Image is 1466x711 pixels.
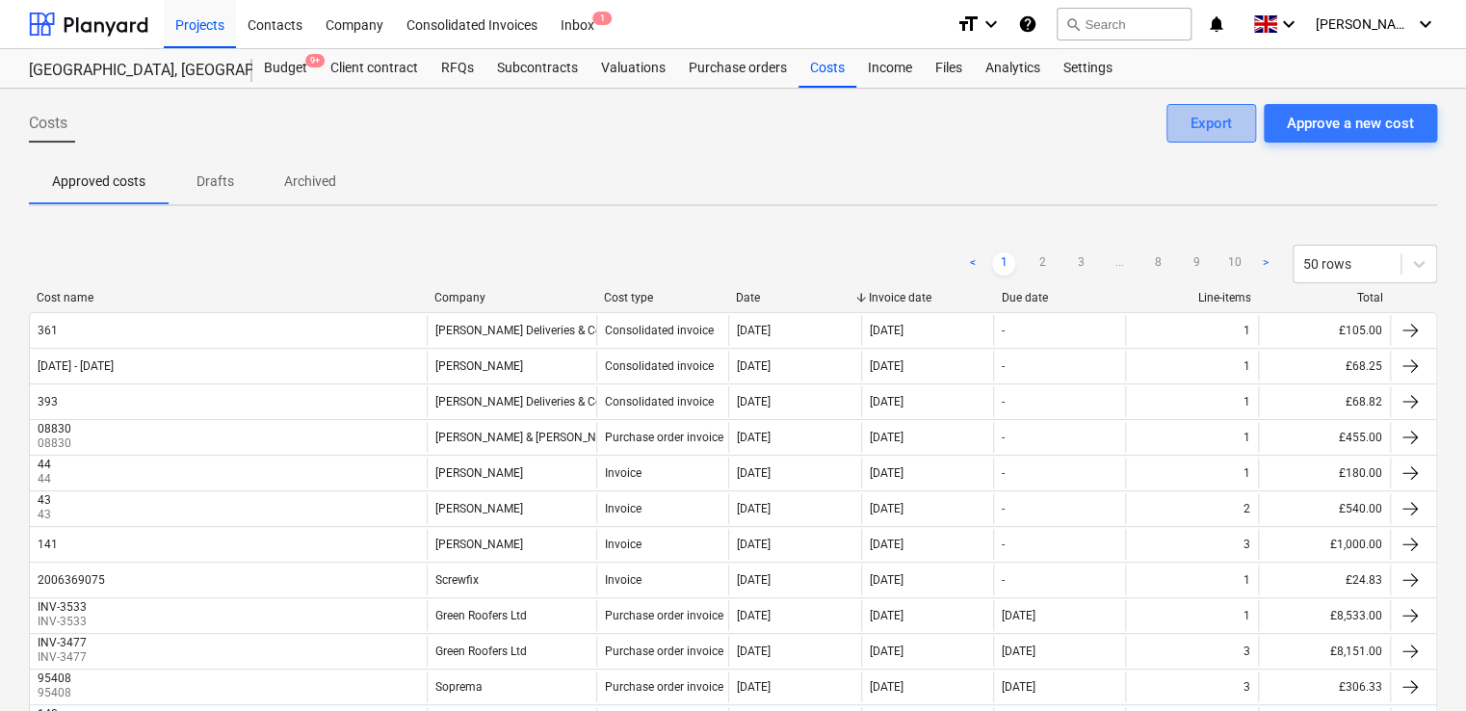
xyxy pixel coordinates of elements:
[1243,645,1250,658] div: 3
[1258,493,1390,524] div: £540.00
[435,395,645,408] div: [PERSON_NAME] Deliveries & Collections
[1277,13,1300,36] i: keyboard_arrow_down
[435,609,527,622] div: Green Roofers Ltd
[1243,573,1250,587] div: 1
[992,252,1015,276] a: Page 1 is your current page
[38,573,105,587] div: 2006369075
[961,252,984,276] a: Previous page
[1052,49,1124,88] a: Settings
[869,291,986,304] div: Invoice date
[1207,13,1226,36] i: notifications
[737,609,771,622] div: [DATE]
[1243,538,1250,551] div: 3
[1057,8,1191,40] button: Search
[38,600,87,614] div: INV-3533
[605,680,723,694] div: Purchase order invoice
[1258,565,1390,595] div: £24.83
[435,502,523,515] div: [PERSON_NAME]
[1243,502,1250,515] div: 2
[435,573,479,587] div: Screwfix
[798,49,856,88] a: Costs
[38,324,58,337] div: 361
[29,61,229,81] div: [GEOGRAPHIC_DATA], [GEOGRAPHIC_DATA]
[1018,13,1037,36] i: Knowledge base
[38,636,87,649] div: INV-3477
[38,507,55,523] p: 43
[1243,680,1250,694] div: 3
[980,13,1003,36] i: keyboard_arrow_down
[870,680,903,694] div: [DATE]
[192,171,238,192] p: Drafts
[1243,609,1250,622] div: 1
[974,49,1052,88] a: Analytics
[605,645,723,658] div: Purchase order invoice
[1108,252,1131,276] a: ...
[737,395,771,408] div: [DATE]
[430,49,485,88] div: RFQs
[736,291,853,304] div: Date
[38,614,91,630] p: INV-3533
[870,324,903,337] div: [DATE]
[604,291,721,304] div: Cost type
[435,359,523,373] div: [PERSON_NAME]
[605,573,641,587] div: Invoice
[1243,359,1250,373] div: 1
[435,431,692,444] div: [PERSON_NAME] & [PERSON_NAME] Consultancy
[37,291,419,304] div: Cost name
[1370,619,1466,711] iframe: Chat Widget
[737,573,771,587] div: [DATE]
[605,395,714,408] div: Consolidated invoice
[434,291,589,304] div: Company
[924,49,974,88] a: Files
[870,466,903,480] div: [DATE]
[252,49,319,88] div: Budget
[435,324,645,337] div: [PERSON_NAME] Deliveries & Collections
[435,538,523,551] div: [PERSON_NAME]
[252,49,319,88] a: Budget9+
[605,324,714,337] div: Consolidated invoice
[737,431,771,444] div: [DATE]
[1002,431,1005,444] div: -
[737,680,771,694] div: [DATE]
[1002,645,1035,658] div: [DATE]
[435,680,483,694] div: Soprema
[1258,351,1390,382] div: £68.25
[1266,291,1383,304] div: Total
[1002,466,1005,480] div: -
[38,422,71,435] div: 08830
[1243,324,1250,337] div: 1
[1287,111,1414,136] div: Approve a new cost
[1002,395,1005,408] div: -
[1258,636,1390,667] div: £8,151.00
[677,49,798,88] a: Purchase orders
[1002,573,1005,587] div: -
[956,13,980,36] i: format_size
[1258,315,1390,346] div: £105.00
[589,49,677,88] a: Valuations
[38,471,55,487] p: 44
[605,359,714,373] div: Consolidated invoice
[605,502,641,515] div: Invoice
[38,649,91,666] p: INV-3477
[435,466,523,480] div: [PERSON_NAME]
[1316,16,1412,32] span: [PERSON_NAME]
[319,49,430,88] div: Client contract
[1414,13,1437,36] i: keyboard_arrow_down
[737,645,771,658] div: [DATE]
[870,431,903,444] div: [DATE]
[1254,252,1277,276] a: Next page
[38,395,58,408] div: 393
[485,49,589,88] a: Subcontracts
[1258,671,1390,702] div: £306.33
[1258,386,1390,417] div: £68.82
[1264,104,1437,143] button: Approve a new cost
[1065,16,1081,32] span: search
[38,671,71,685] div: 95408
[1258,529,1390,560] div: £1,000.00
[605,538,641,551] div: Invoice
[52,171,145,192] p: Approved costs
[435,645,527,658] div: Green Roofers Ltd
